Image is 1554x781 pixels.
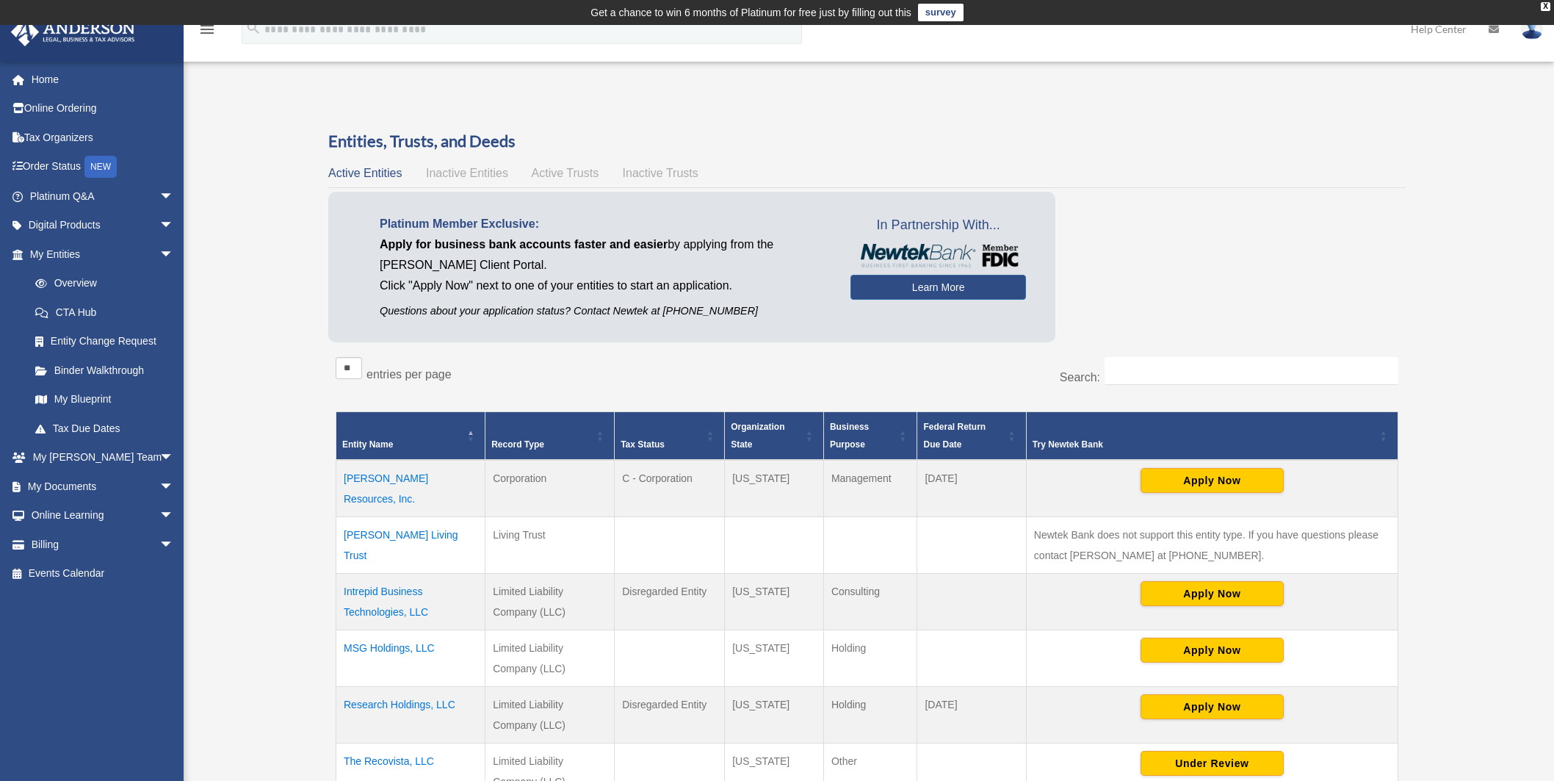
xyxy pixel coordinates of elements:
span: Inactive Trusts [623,167,698,179]
td: Living Trust [485,517,615,573]
span: arrow_drop_down [159,240,189,270]
a: My Documentsarrow_drop_down [10,472,196,501]
th: Tax Status: Activate to sort [615,411,725,460]
a: Tax Organizers [10,123,196,152]
p: Questions about your application status? Contact Newtek at [PHONE_NUMBER] [380,302,828,320]
span: Business Purpose [830,422,869,450]
span: Active Trusts [532,167,599,179]
div: close [1541,2,1550,11]
span: arrow_drop_down [159,181,189,212]
a: Platinum Q&Aarrow_drop_down [10,181,196,211]
label: entries per page [366,368,452,381]
span: Tax Status [621,439,665,450]
td: C - Corporation [615,460,725,517]
button: Apply Now [1141,468,1284,493]
span: Inactive Entities [426,167,508,179]
th: Try Newtek Bank : Activate to sort [1026,411,1398,460]
span: Active Entities [328,167,402,179]
div: Get a chance to win 6 months of Platinum for free just by filling out this [590,4,911,21]
label: Search: [1060,371,1100,384]
img: User Pic [1521,18,1543,40]
a: Digital Productsarrow_drop_down [10,211,196,240]
td: [US_STATE] [725,686,824,743]
p: by applying from the [PERSON_NAME] Client Portal. [380,234,828,276]
img: NewtekBankLogoSM.png [858,244,1019,267]
td: Disregarded Entity [615,573,725,630]
button: Under Review [1141,751,1284,776]
span: Federal Return Due Date [923,422,986,450]
span: Apply for business bank accounts faster and easier [380,238,668,251]
td: Corporation [485,460,615,517]
td: Intrepid Business Technologies, LLC [336,573,485,630]
h3: Entities, Trusts, and Deeds [328,130,1406,153]
span: arrow_drop_down [159,211,189,241]
a: Order StatusNEW [10,152,196,182]
a: My Blueprint [21,385,189,414]
div: NEW [84,156,117,178]
a: Billingarrow_drop_down [10,530,196,559]
th: Business Purpose: Activate to sort [823,411,917,460]
a: Online Ordering [10,94,196,123]
td: [US_STATE] [725,630,824,686]
td: Research Holdings, LLC [336,686,485,743]
td: Consulting [823,573,917,630]
a: Tax Due Dates [21,414,189,443]
a: Binder Walkthrough [21,356,189,385]
i: menu [198,21,216,38]
td: Holding [823,630,917,686]
button: Apply Now [1141,581,1284,606]
a: Events Calendar [10,559,196,589]
a: Online Learningarrow_drop_down [10,501,196,530]
p: Platinum Member Exclusive: [380,214,828,234]
td: Disregarded Entity [615,686,725,743]
img: Anderson Advisors Platinum Portal [7,18,140,46]
td: Holding [823,686,917,743]
a: Home [10,65,196,94]
td: Management [823,460,917,517]
i: search [245,20,261,36]
td: [PERSON_NAME] Resources, Inc. [336,460,485,517]
td: MSG Holdings, LLC [336,630,485,686]
a: menu [198,26,216,38]
a: Entity Change Request [21,327,189,356]
span: Organization State [731,422,784,450]
td: Limited Liability Company (LLC) [485,630,615,686]
td: [US_STATE] [725,573,824,630]
a: My [PERSON_NAME] Teamarrow_drop_down [10,443,196,472]
div: Try Newtek Bank [1033,436,1376,453]
span: Entity Name [342,439,393,450]
a: Learn More [850,275,1026,300]
span: In Partnership With... [850,214,1026,237]
td: [DATE] [917,686,1026,743]
td: [PERSON_NAME] Living Trust [336,517,485,573]
a: CTA Hub [21,298,189,327]
td: Limited Liability Company (LLC) [485,573,615,630]
span: arrow_drop_down [159,501,189,531]
span: arrow_drop_down [159,472,189,502]
th: Record Type: Activate to sort [485,411,615,460]
a: survey [918,4,964,21]
th: Federal Return Due Date: Activate to sort [917,411,1026,460]
td: Newtek Bank does not support this entity type. If you have questions please contact [PERSON_NAME]... [1026,517,1398,573]
span: arrow_drop_down [159,530,189,560]
th: Entity Name: Activate to invert sorting [336,411,485,460]
a: Overview [21,269,181,298]
td: [US_STATE] [725,460,824,517]
td: [DATE] [917,460,1026,517]
span: Record Type [491,439,544,450]
button: Apply Now [1141,638,1284,663]
button: Apply Now [1141,694,1284,719]
td: Limited Liability Company (LLC) [485,686,615,743]
th: Organization State: Activate to sort [725,411,824,460]
span: arrow_drop_down [159,443,189,473]
a: My Entitiesarrow_drop_down [10,240,189,269]
p: Click "Apply Now" next to one of your entities to start an application. [380,276,828,296]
